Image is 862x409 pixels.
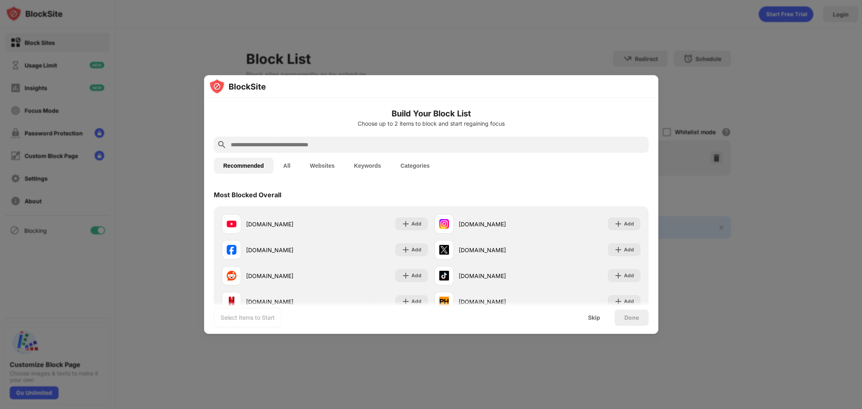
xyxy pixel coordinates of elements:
[214,120,649,127] div: Choose up to 2 items to block and start regaining focus
[624,272,634,280] div: Add
[217,140,227,150] img: search.svg
[246,220,325,228] div: [DOMAIN_NAME]
[221,314,275,322] div: Select Items to Start
[439,245,449,255] img: favicons
[227,245,236,255] img: favicons
[214,158,274,174] button: Recommended
[459,220,537,228] div: [DOMAIN_NAME]
[439,297,449,306] img: favicons
[624,314,639,321] div: Done
[459,297,537,306] div: [DOMAIN_NAME]
[246,272,325,280] div: [DOMAIN_NAME]
[246,246,325,254] div: [DOMAIN_NAME]
[300,158,344,174] button: Websites
[411,220,422,228] div: Add
[214,191,281,199] div: Most Blocked Overall
[274,158,300,174] button: All
[411,297,422,306] div: Add
[391,158,439,174] button: Categories
[411,272,422,280] div: Add
[214,108,649,120] h6: Build Your Block List
[588,314,600,321] div: Skip
[344,158,391,174] button: Keywords
[227,271,236,280] img: favicons
[227,219,236,229] img: favicons
[227,297,236,306] img: favicons
[459,246,537,254] div: [DOMAIN_NAME]
[439,271,449,280] img: favicons
[624,297,634,306] div: Add
[246,297,325,306] div: [DOMAIN_NAME]
[624,246,634,254] div: Add
[439,219,449,229] img: favicons
[459,272,537,280] div: [DOMAIN_NAME]
[209,78,266,95] img: logo-blocksite.svg
[624,220,634,228] div: Add
[411,246,422,254] div: Add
